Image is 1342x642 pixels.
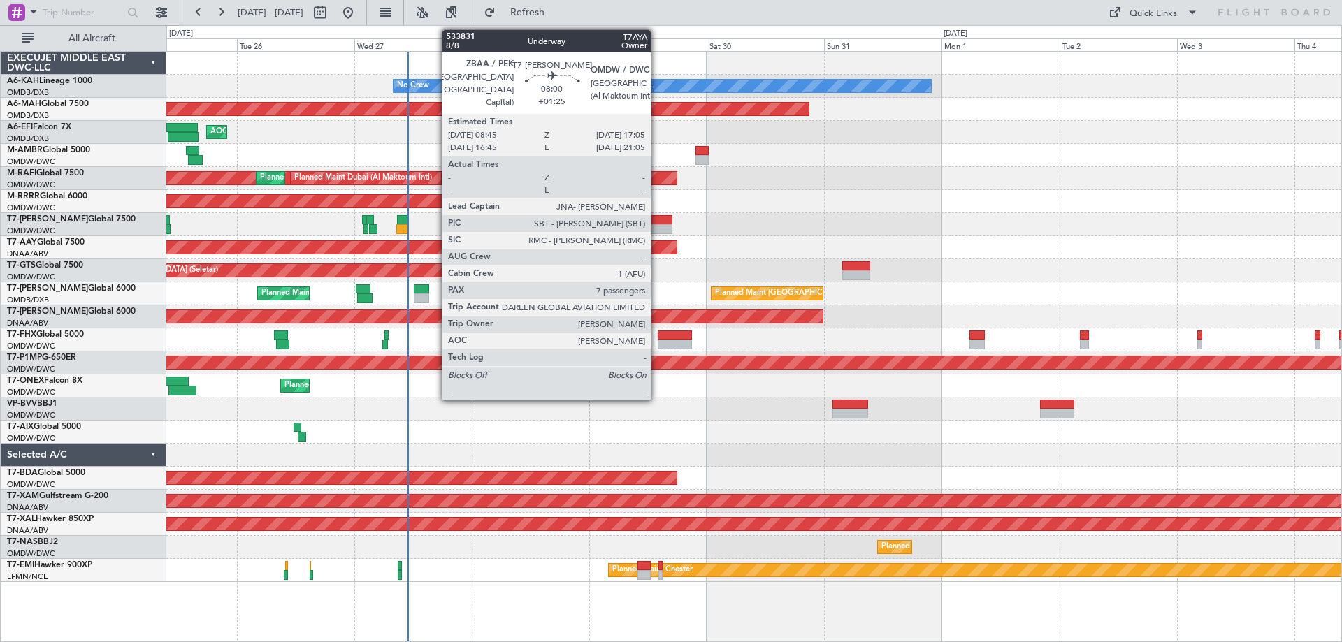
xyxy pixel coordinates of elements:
a: T7-ONEXFalcon 8X [7,377,82,385]
span: M-AMBR [7,146,43,154]
a: OMDW/DWC [7,226,55,236]
a: OMDW/DWC [7,548,55,559]
div: Fri 29 [589,38,707,51]
a: T7-BDAGlobal 5000 [7,469,85,477]
a: T7-XAMGulfstream G-200 [7,492,108,500]
a: T7-AAYGlobal 7500 [7,238,85,247]
a: T7-EMIHawker 900XP [7,561,92,569]
span: T7-NAS [7,538,38,546]
a: OMDW/DWC [7,180,55,190]
span: T7-[PERSON_NAME] [7,307,88,316]
div: No Crew [397,75,429,96]
div: Sat 30 [707,38,824,51]
input: Trip Number [43,2,123,23]
div: Quick Links [1130,7,1177,21]
span: T7-[PERSON_NAME] [7,284,88,293]
div: Planned Maint Abuja ([PERSON_NAME] Intl) [881,537,1039,557]
div: Thu 28 [472,38,589,51]
div: Wed 27 [354,38,472,51]
div: Mon 1 [941,38,1059,51]
a: T7-AIXGlobal 5000 [7,423,81,431]
div: Planned Maint Dubai (Al Maktoum Intl) [284,375,422,396]
a: T7-NASBBJ2 [7,538,58,546]
a: OMDW/DWC [7,433,55,444]
div: Wed 3 [1177,38,1294,51]
div: Planned Maint Chester [612,560,693,581]
div: [DATE] [169,28,193,40]
span: M-RRRR [7,192,40,200]
a: M-RRRRGlobal 6000 [7,192,87,200]
a: A6-KAHLineage 1000 [7,77,92,85]
span: T7-BDA [7,469,38,477]
a: M-AMBRGlobal 5000 [7,146,90,154]
a: OMDB/DXB [7,110,49,121]
a: DNAA/ABV [7,318,48,328]
a: OMDW/DWC [7,479,55,490]
span: T7-AAY [7,238,37,247]
a: T7-GTSGlobal 7500 [7,261,83,270]
a: OMDW/DWC [7,364,55,374]
span: T7-[PERSON_NAME] [7,215,88,224]
div: Planned Maint [GEOGRAPHIC_DATA] ([GEOGRAPHIC_DATA] Intl) [261,283,495,304]
span: M-RAFI [7,169,36,177]
button: Quick Links [1102,1,1205,24]
span: T7-XAM [7,492,39,500]
span: T7-FHX [7,330,36,339]
a: VP-BVVBBJ1 [7,400,57,408]
div: Tue 26 [237,38,354,51]
a: T7-[PERSON_NAME]Global 7500 [7,215,136,224]
a: T7-XALHawker 850XP [7,515,94,523]
span: A6-MAH [7,100,41,108]
span: T7-GTS [7,261,36,270]
span: T7-P1MP [7,353,42,362]
span: T7-EMI [7,561,34,569]
a: T7-[PERSON_NAME]Global 6000 [7,284,136,293]
a: T7-[PERSON_NAME]Global 6000 [7,307,136,316]
span: [DATE] - [DATE] [238,6,303,19]
button: Refresh [477,1,561,24]
span: VP-BVV [7,400,37,408]
div: Mon 25 [119,38,236,51]
a: DNAA/ABV [7,502,48,513]
div: AOG Maint [GEOGRAPHIC_DATA] (Dubai Intl) [210,122,374,143]
a: OMDW/DWC [7,272,55,282]
a: A6-EFIFalcon 7X [7,123,71,131]
a: OMDW/DWC [7,156,55,167]
div: Planned Maint Dubai (Al Maktoum Intl) [294,168,432,189]
a: M-RAFIGlobal 7500 [7,169,84,177]
span: All Aircraft [36,34,147,43]
span: T7-AIX [7,423,34,431]
span: A6-EFI [7,123,33,131]
a: OMDB/DXB [7,133,49,144]
a: T7-FHXGlobal 5000 [7,330,84,339]
a: LFMN/NCE [7,571,48,582]
div: [DATE] [944,28,967,40]
a: OMDW/DWC [7,341,55,351]
span: T7-XAL [7,515,36,523]
a: T7-P1MPG-650ER [7,353,76,362]
span: A6-KAH [7,77,39,85]
div: Sun 31 [824,38,941,51]
button: All Aircraft [15,27,152,50]
span: Refresh [498,8,557,17]
div: Tue 2 [1060,38,1177,51]
span: T7-ONEX [7,377,44,385]
a: OMDW/DWC [7,410,55,421]
a: OMDB/DXB [7,87,49,98]
div: Planned Maint [GEOGRAPHIC_DATA] ([GEOGRAPHIC_DATA] Intl) [715,283,948,304]
a: DNAA/ABV [7,249,48,259]
div: Planned Maint Dubai (Al Maktoum Intl) [260,168,398,189]
a: OMDB/DXB [7,295,49,305]
a: OMDW/DWC [7,387,55,397]
a: OMDW/DWC [7,203,55,213]
a: DNAA/ABV [7,525,48,536]
a: A6-MAHGlobal 7500 [7,100,89,108]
